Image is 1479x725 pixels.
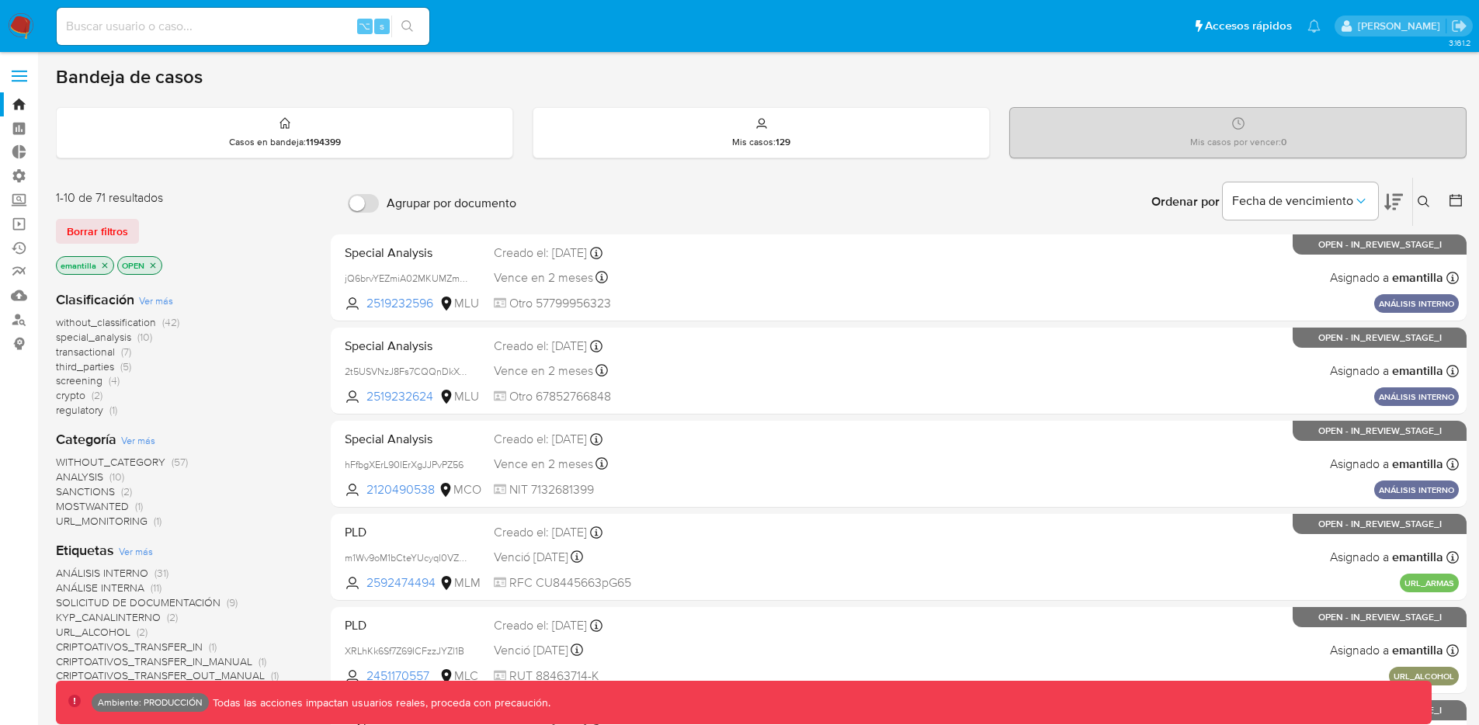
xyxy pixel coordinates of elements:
[380,19,384,33] span: s
[391,16,423,37] button: search-icon
[1205,18,1292,34] span: Accesos rápidos
[209,696,550,710] p: Todas las acciones impactan usuarios reales, proceda con precaución.
[57,16,429,36] input: Buscar usuario o caso...
[1307,19,1321,33] a: Notificaciones
[98,699,203,706] p: Ambiente: PRODUCCIÓN
[359,19,370,33] span: ⌥
[1358,19,1446,33] p: elkin.mantilla@mercadolibre.com.co
[1451,18,1467,34] a: Salir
